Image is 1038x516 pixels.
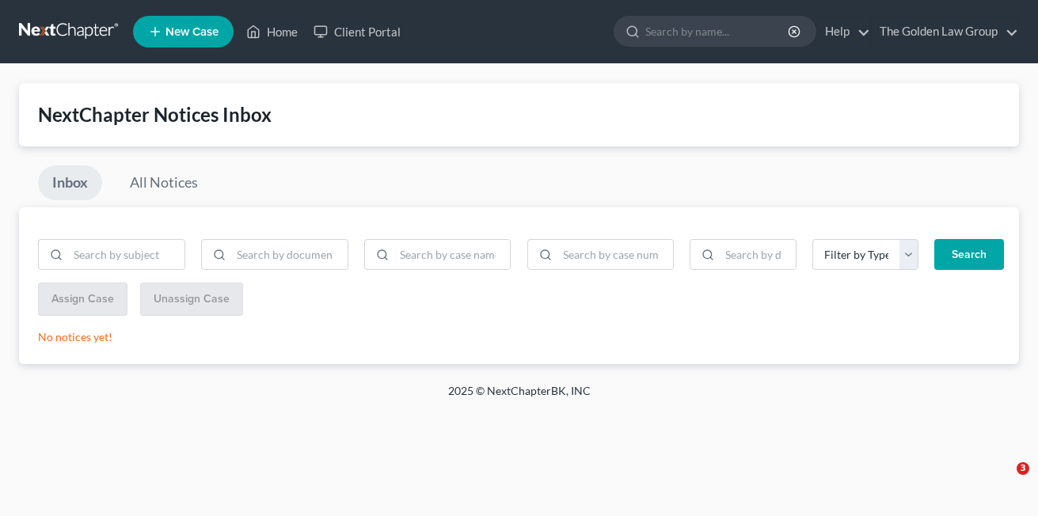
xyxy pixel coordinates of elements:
div: 2025 © NextChapterBK, INC [68,383,971,412]
input: Search by name... [645,17,790,46]
p: No notices yet! [38,329,1000,345]
span: New Case [165,26,219,38]
a: All Notices [116,165,212,200]
a: The Golden Law Group [872,17,1018,46]
iframe: Intercom live chat [984,462,1022,500]
input: Search by case number [557,240,674,270]
input: Search by subject [68,240,184,270]
a: Client Portal [306,17,409,46]
button: Search [934,239,1004,271]
a: Home [238,17,306,46]
a: Help [817,17,870,46]
input: Search by document name [231,240,348,270]
div: NextChapter Notices Inbox [38,102,1000,127]
span: 3 [1017,462,1029,475]
input: Search by date [720,240,795,270]
input: Search by case name [394,240,511,270]
a: Inbox [38,165,102,200]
